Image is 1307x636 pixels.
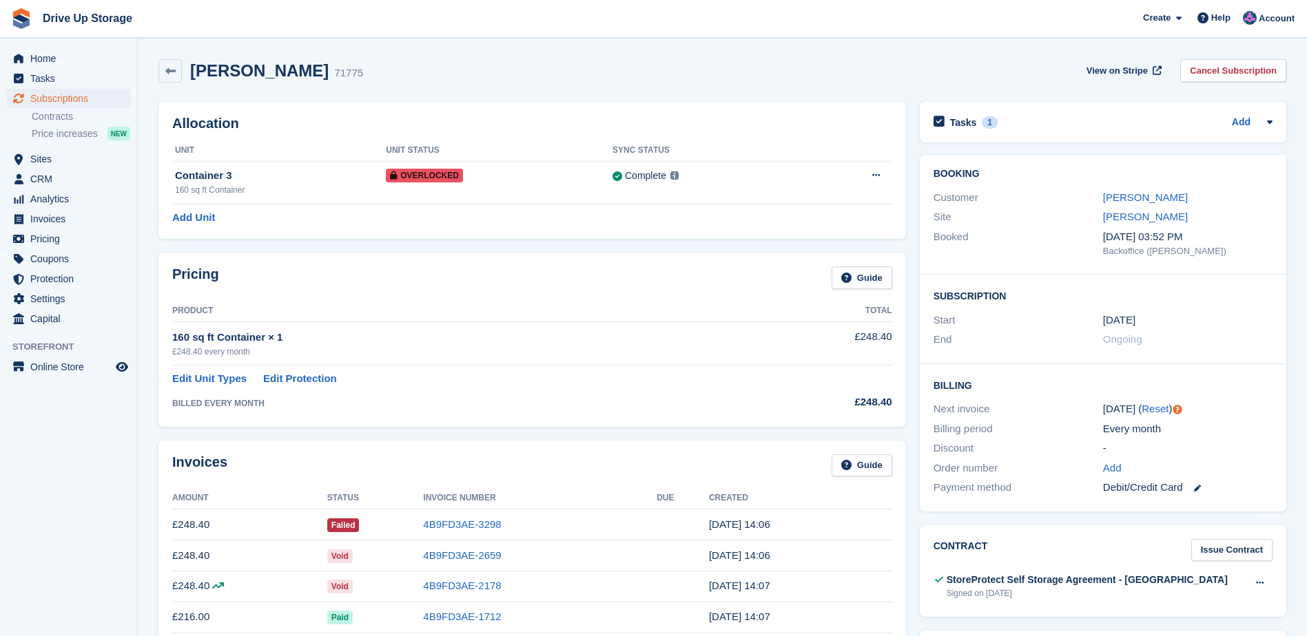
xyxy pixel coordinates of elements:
[190,61,329,80] h2: [PERSON_NAME]
[934,190,1103,206] div: Customer
[709,487,892,509] th: Created
[934,378,1273,392] h2: Billing
[934,401,1103,417] div: Next invoice
[172,266,219,289] h2: Pricing
[30,69,113,88] span: Tasks
[709,611,770,622] time: 2025-04-15 13:07:15 UTC
[172,397,759,410] div: BILLED EVERY MONTH
[327,487,424,509] th: Status
[30,169,113,189] span: CRM
[30,149,113,169] span: Sites
[1103,229,1273,245] div: [DATE] 03:52 PM
[1103,480,1273,496] div: Debit/Credit Card
[423,487,657,509] th: Invoice Number
[327,518,360,532] span: Failed
[670,171,679,180] img: icon-info-grey-7440780725fd019a000dd9b08b2336e03edf1995a4989e88bcd33f0948082b44.svg
[107,127,130,140] div: NEW
[1103,421,1273,437] div: Every month
[1103,211,1188,222] a: [PERSON_NAME]
[175,168,386,184] div: Container 3
[423,549,501,561] a: 4B9FD3AE-2659
[30,209,113,229] span: Invoices
[32,127,98,140] span: Price increases
[934,288,1273,302] h2: Subscription
[1259,12,1295,25] span: Account
[934,539,988,562] h2: Contract
[934,480,1103,496] div: Payment method
[1143,11,1171,25] span: Create
[7,69,130,88] a: menu
[1211,11,1231,25] span: Help
[1087,64,1148,78] span: View on Stripe
[1142,403,1169,414] a: Reset
[327,580,353,593] span: Void
[950,116,977,129] h2: Tasks
[7,189,130,209] a: menu
[30,289,113,308] span: Settings
[7,269,130,288] a: menu
[172,116,892,131] h2: Allocation
[30,357,113,377] span: Online Store
[175,184,386,196] div: 160 sq ft Container
[30,189,113,209] span: Analytics
[327,611,353,624] span: Paid
[7,357,130,377] a: menu
[423,611,501,622] a: 4B9FD3AE-1712
[172,330,759,346] div: 160 sq ft Container × 1
[32,126,130,141] a: Price increases NEW
[12,340,137,354] span: Storefront
[1243,11,1257,25] img: Andy
[7,169,130,189] a: menu
[37,7,138,30] a: Drive Up Storage
[947,587,1228,600] div: Signed on [DATE]
[1232,115,1251,131] a: Add
[7,249,130,268] a: menu
[172,140,386,162] th: Unit
[709,549,770,561] time: 2025-06-15 13:06:46 UTC
[759,394,892,410] div: £248.40
[172,300,759,322] th: Product
[7,149,130,169] a: menu
[934,312,1103,328] div: Start
[30,229,113,248] span: Pricing
[1103,460,1122,476] a: Add
[7,309,130,328] a: menu
[423,518,501,530] a: 4B9FD3AE-3298
[1103,244,1273,258] div: Backoffice ([PERSON_NAME])
[1171,403,1184,416] div: Tooltip anchor
[832,266,892,289] a: Guide
[32,110,130,123] a: Contracts
[30,249,113,268] span: Coupons
[30,89,113,108] span: Subscriptions
[172,371,247,387] a: Edit Unit Types
[7,49,130,68] a: menu
[934,332,1103,348] div: End
[172,509,327,540] td: £248.40
[172,540,327,571] td: £248.40
[934,441,1103,456] div: Discount
[172,487,327,509] th: Amount
[947,573,1228,587] div: StoreProtect Self Storage Agreement - [GEOGRAPHIC_DATA]
[386,169,463,182] span: Overlocked
[934,460,1103,476] div: Order number
[934,169,1273,180] h2: Booking
[263,371,337,387] a: Edit Protection
[709,580,770,591] time: 2025-05-15 13:07:20 UTC
[327,549,353,563] span: Void
[7,89,130,108] a: menu
[114,359,130,375] a: Preview store
[172,602,327,633] td: £216.00
[657,487,709,509] th: Due
[982,116,998,129] div: 1
[1103,191,1188,203] a: [PERSON_NAME]
[7,209,130,229] a: menu
[1081,59,1164,82] a: View on Stripe
[386,140,613,162] th: Unit Status
[625,169,666,183] div: Complete
[423,580,501,591] a: 4B9FD3AE-2178
[934,421,1103,437] div: Billing period
[172,210,215,226] a: Add Unit
[1103,401,1273,417] div: [DATE] ( )
[30,309,113,328] span: Capital
[832,454,892,477] a: Guide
